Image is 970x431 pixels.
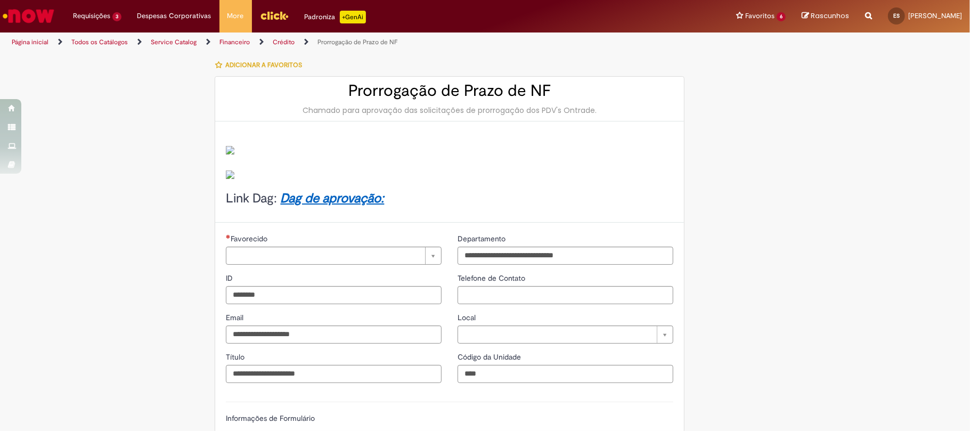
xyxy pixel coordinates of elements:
[226,82,673,100] h2: Prorrogação de Prazo de NF
[458,273,527,283] span: Telefone de Contato
[71,38,128,46] a: Todos os Catálogos
[811,11,849,21] span: Rascunhos
[8,32,639,52] ul: Trilhas de página
[1,5,56,27] img: ServiceNow
[458,247,673,265] input: Departamento
[226,352,247,362] span: Título
[219,38,250,46] a: Financeiro
[226,273,235,283] span: ID
[305,11,366,23] div: Padroniza
[231,234,270,243] span: Necessários - Favorecido
[458,313,478,322] span: Local
[458,352,523,362] span: Código da Unidade
[458,234,508,243] span: Departamento
[226,286,442,304] input: ID
[458,286,673,304] input: Telefone de Contato
[802,11,849,21] a: Rascunhos
[280,190,384,207] a: Dag de aprovação:
[226,326,442,344] input: Email
[226,365,442,383] input: Título
[225,61,302,69] span: Adicionar a Favoritos
[340,11,366,23] p: +GenAi
[227,11,244,21] span: More
[226,170,234,179] img: sys_attachment.do
[226,146,234,154] img: sys_attachment.do
[458,326,673,344] a: Limpar campo Local
[908,11,962,20] span: [PERSON_NAME]
[777,12,786,21] span: 6
[317,38,397,46] a: Prorrogação de Prazo de NF
[273,38,295,46] a: Crédito
[73,11,110,21] span: Requisições
[12,38,48,46] a: Página inicial
[137,11,211,21] span: Despesas Corporativas
[226,413,315,423] label: Informações de Formulário
[226,313,246,322] span: Email
[226,105,673,116] div: Chamado para aprovação das solicitações de prorrogação dos PDV's Ontrade.
[893,12,900,19] span: ES
[458,365,673,383] input: Código da Unidade
[745,11,775,21] span: Favoritos
[260,7,289,23] img: click_logo_yellow_360x200.png
[112,12,121,21] span: 3
[226,234,231,239] span: Necessários
[226,247,442,265] a: Limpar campo Favorecido
[151,38,197,46] a: Service Catalog
[226,192,673,206] h3: Link Dag:
[215,54,308,76] button: Adicionar a Favoritos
